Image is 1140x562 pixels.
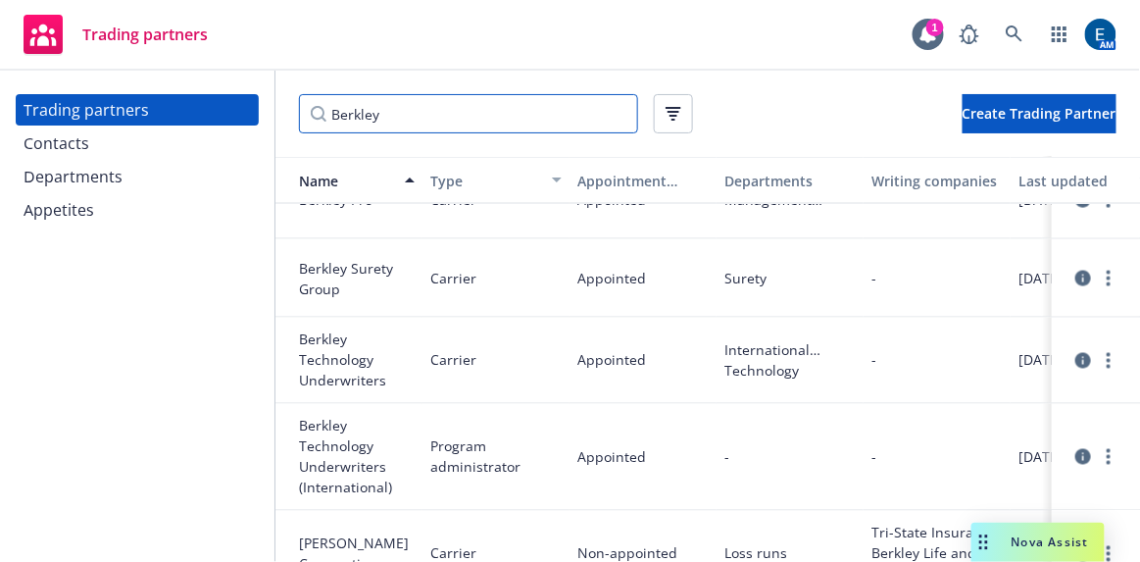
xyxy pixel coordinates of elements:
[16,7,216,62] a: Trading partners
[430,350,476,371] span: Carrier
[963,104,1116,123] span: Create Trading Partner
[1012,534,1089,550] span: Nova Assist
[16,194,259,226] a: Appetites
[724,340,856,361] span: International Technology
[577,447,646,468] span: Appointed
[570,157,717,204] button: Appointment status
[1085,19,1116,50] img: photo
[724,447,729,468] span: -
[1071,349,1095,373] a: circleInformation
[16,94,259,126] a: Trading partners
[24,128,89,159] div: Contacts
[995,15,1034,54] a: Search
[871,350,876,371] span: -
[283,171,393,191] div: Name
[24,161,123,192] div: Departments
[1071,445,1095,469] a: circleInformation
[724,361,856,382] span: Technology
[871,523,1003,543] span: Tri-State Insurance Company of [US_STATE]
[1018,171,1128,191] div: Last updated
[1097,267,1120,290] a: more
[724,171,856,191] div: Departments
[577,350,646,371] span: Appointed
[430,171,540,191] div: Type
[24,94,149,126] div: Trading partners
[717,157,864,204] button: Departments
[430,436,562,478] span: Program administrator
[1040,15,1079,54] a: Switch app
[299,94,638,133] input: Filter by keyword...
[577,268,646,288] span: Appointed
[871,171,1003,191] div: Writing companies
[1018,447,1063,468] span: [DATE]
[926,19,944,36] div: 1
[16,161,259,192] a: Departments
[422,157,570,204] button: Type
[971,523,1105,562] button: Nova Assist
[950,15,989,54] a: Report a Bug
[724,268,856,288] span: Surety
[871,268,876,288] span: -
[430,268,476,288] span: Carrier
[299,416,415,498] span: Berkley Technology Underwriters (International)
[275,157,422,204] button: Name
[577,171,709,191] div: Appointment status
[871,447,876,468] span: -
[1071,267,1095,290] a: circleInformation
[24,194,94,226] div: Appetites
[1018,268,1063,288] span: [DATE]
[1097,349,1120,373] a: more
[299,258,415,299] span: Berkley Surety Group
[963,94,1116,133] button: Create Trading Partner
[82,26,208,42] span: Trading partners
[16,128,259,159] a: Contacts
[1097,445,1120,469] a: more
[299,330,415,391] span: Berkley Technology Underwriters
[971,523,996,562] div: Drag to move
[1018,350,1063,371] span: [DATE]
[864,157,1011,204] button: Writing companies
